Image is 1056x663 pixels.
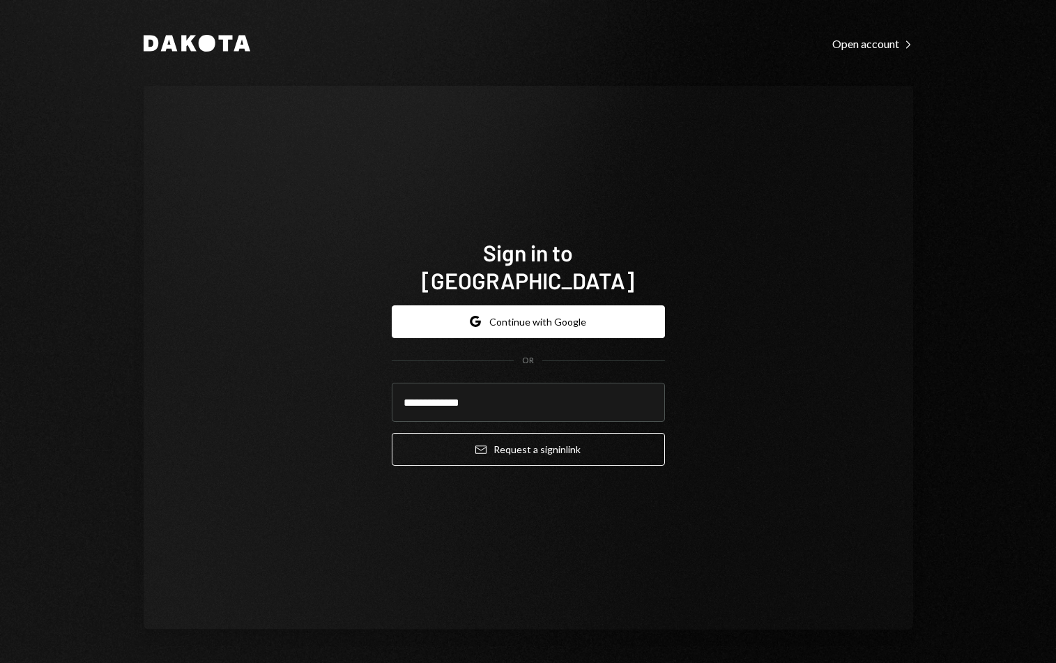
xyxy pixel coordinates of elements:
[392,433,665,466] button: Request a signinlink
[392,305,665,338] button: Continue with Google
[392,238,665,294] h1: Sign in to [GEOGRAPHIC_DATA]
[522,355,534,367] div: OR
[832,36,913,51] a: Open account
[832,37,913,51] div: Open account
